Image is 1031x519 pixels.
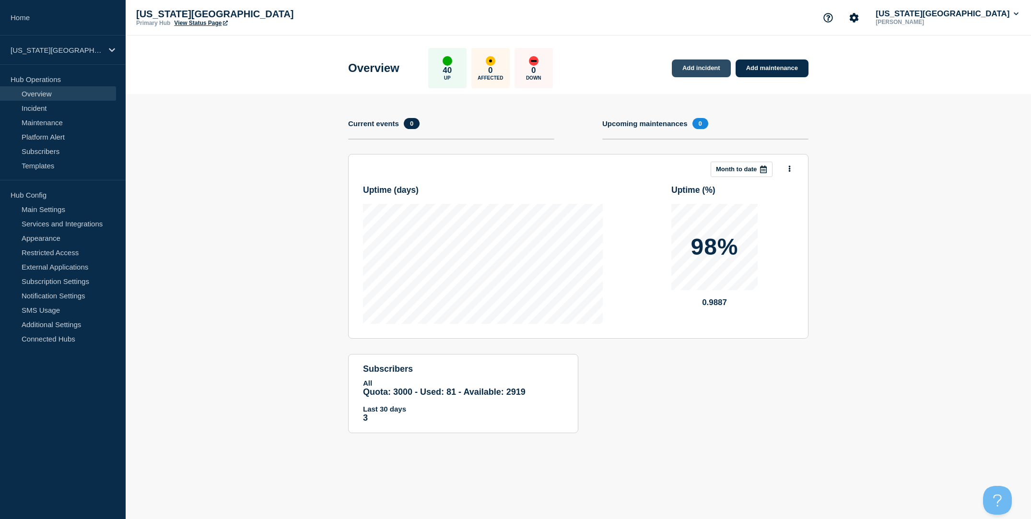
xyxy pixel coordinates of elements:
[672,59,731,77] a: Add incident
[363,405,563,413] p: Last 30 days
[363,185,603,195] h3: Uptime ( days )
[443,56,452,66] div: up
[363,387,526,397] span: Quota: 3000 - Used: 81 - Available: 2919
[844,8,864,28] button: Account settings
[983,486,1012,515] iframe: Help Scout Beacon - Open
[486,56,495,66] div: affected
[671,185,794,195] h3: Uptime ( % )
[478,75,503,81] p: Affected
[526,75,541,81] p: Down
[874,9,1020,19] button: [US_STATE][GEOGRAPHIC_DATA]
[691,236,738,259] p: 98%
[363,379,563,387] p: All
[136,9,328,20] p: [US_STATE][GEOGRAPHIC_DATA]
[874,19,973,25] p: [PERSON_NAME]
[363,413,563,423] p: 3
[692,118,708,129] span: 0
[11,46,103,54] p: [US_STATE][GEOGRAPHIC_DATA]
[348,119,399,128] h4: Current events
[404,118,420,129] span: 0
[488,66,492,75] p: 0
[363,364,563,374] h4: subscribers
[529,56,539,66] div: down
[736,59,808,77] a: Add maintenance
[444,75,451,81] p: Up
[818,8,838,28] button: Support
[716,165,757,173] p: Month to date
[136,20,170,26] p: Primary Hub
[174,20,227,26] a: View Status Page
[602,119,688,128] h4: Upcoming maintenances
[671,298,758,307] p: 0.9887
[348,61,399,75] h1: Overview
[531,66,536,75] p: 0
[443,66,452,75] p: 40
[711,162,773,177] button: Month to date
